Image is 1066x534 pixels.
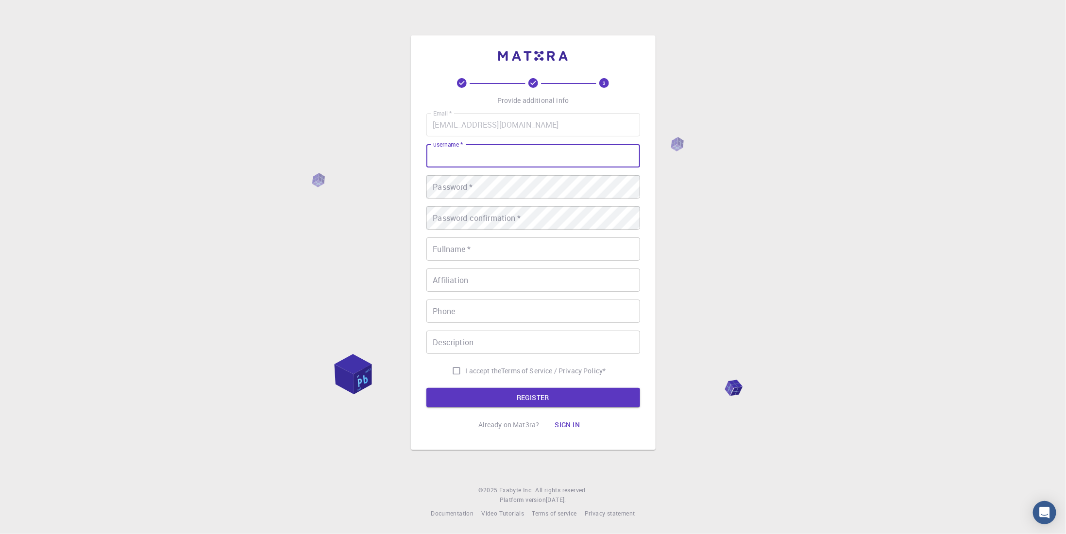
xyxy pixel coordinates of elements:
div: Open Intercom Messenger [1033,501,1056,524]
button: REGISTER [426,388,640,407]
span: Privacy statement [585,509,635,517]
span: Video Tutorials [481,509,524,517]
p: Provide additional info [497,96,569,105]
a: Terms of Service / Privacy Policy* [501,366,606,376]
span: Exabyte Inc. [499,486,533,494]
a: Video Tutorials [481,509,524,518]
a: Documentation [431,509,474,518]
p: Terms of Service / Privacy Policy * [501,366,606,376]
a: [DATE]. [546,495,566,505]
span: All rights reserved. [535,485,587,495]
text: 3 [603,80,606,86]
span: [DATE] . [546,496,566,503]
label: Email [433,109,452,117]
a: Exabyte Inc. [499,485,533,495]
label: username [433,140,463,149]
span: © 2025 [479,485,499,495]
span: Terms of service [532,509,576,517]
button: Sign in [547,415,588,434]
a: Terms of service [532,509,576,518]
span: Platform version [500,495,546,505]
span: I accept the [466,366,502,376]
a: Privacy statement [585,509,635,518]
p: Already on Mat3ra? [478,420,540,430]
span: Documentation [431,509,474,517]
